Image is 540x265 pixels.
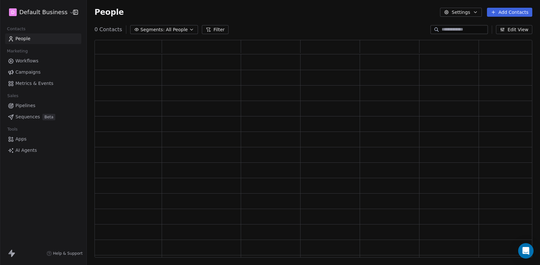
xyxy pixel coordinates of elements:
[518,243,534,259] div: Open Intercom Messenger
[94,7,124,17] span: People
[5,145,81,156] a: AI Agents
[4,91,21,101] span: Sales
[487,8,532,17] button: Add Contacts
[140,26,165,33] span: Segments:
[166,26,188,33] span: All People
[5,33,81,44] a: People
[42,114,55,120] span: Beta
[15,35,31,42] span: People
[8,7,68,18] button: DDefault Business
[4,24,28,34] span: Contacts
[5,56,81,66] a: Workflows
[15,147,37,154] span: AI Agents
[19,8,67,16] span: Default Business
[5,67,81,78] a: Campaigns
[5,134,81,144] a: Apps
[5,78,81,89] a: Metrics & Events
[15,102,35,109] span: Pipelines
[4,46,31,56] span: Marketing
[94,26,122,33] span: 0 Contacts
[496,25,532,34] button: Edit View
[15,80,53,87] span: Metrics & Events
[440,8,482,17] button: Settings
[47,251,83,256] a: Help & Support
[4,124,20,134] span: Tools
[11,9,15,15] span: D
[5,112,81,122] a: SequencesBeta
[15,69,40,76] span: Campaigns
[15,136,27,142] span: Apps
[95,54,538,258] div: grid
[15,114,40,120] span: Sequences
[15,58,39,64] span: Workflows
[202,25,229,34] button: Filter
[5,100,81,111] a: Pipelines
[53,251,83,256] span: Help & Support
